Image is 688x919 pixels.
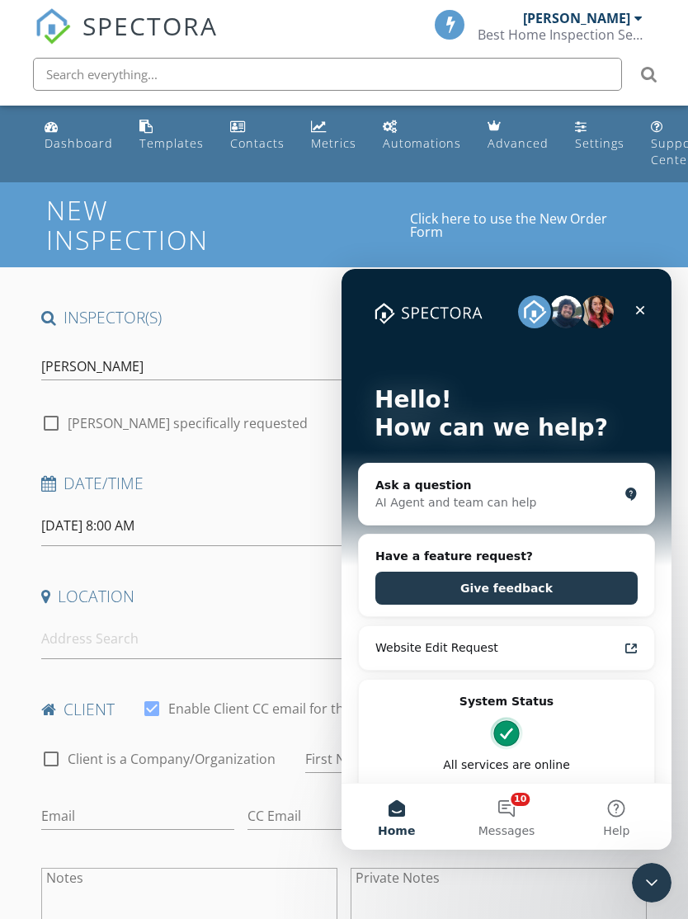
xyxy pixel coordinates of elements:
[230,135,285,151] div: Contacts
[383,135,461,151] div: Automations
[224,112,291,159] a: Contacts
[68,751,276,767] label: Client is a Company/Organization
[304,112,363,159] a: Metrics
[35,22,218,57] a: SPECTORA
[139,135,204,151] div: Templates
[488,135,549,151] div: Advanced
[82,8,218,43] span: SPECTORA
[41,359,144,374] div: [PERSON_NAME]
[342,269,672,850] iframe: Intercom live chat
[41,473,648,494] h4: Date/Time
[35,8,71,45] img: The Best Home Inspection Software - Spectora
[481,112,555,159] a: Advanced
[410,212,642,238] a: Click here to use the New Order Form
[45,135,113,151] div: Dashboard
[632,863,672,903] iframe: Intercom live chat
[41,619,441,659] input: Address Search
[376,112,468,159] a: Automations (Basic)
[41,506,648,546] input: Select date
[311,135,356,151] div: Metrics
[41,699,648,720] h4: client
[568,112,631,159] a: Settings
[68,415,308,431] label: [PERSON_NAME] specifically requested
[46,196,409,253] h1: New Inspection
[33,58,622,91] input: Search everything...
[575,135,624,151] div: Settings
[523,10,630,26] div: [PERSON_NAME]
[41,307,648,328] h4: INSPECTOR(S)
[168,700,422,717] label: Enable Client CC email for this inspection
[133,112,210,159] a: Templates
[41,586,648,607] h4: Location
[478,26,643,43] div: Best Home Inspection Services
[38,112,120,159] a: Dashboard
